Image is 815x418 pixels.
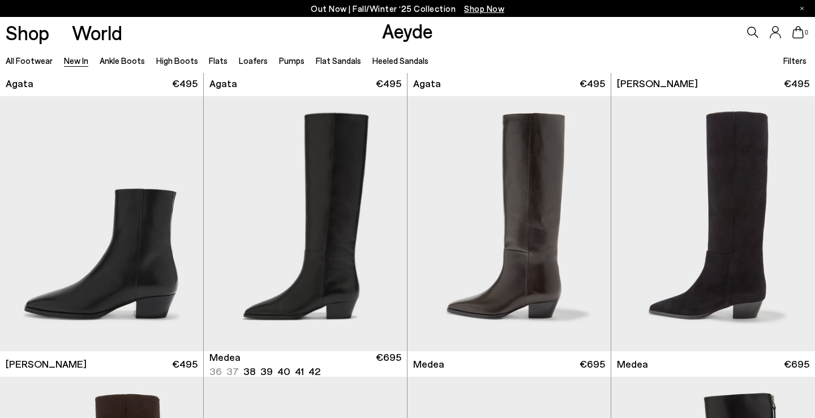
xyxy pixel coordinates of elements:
[239,55,268,66] a: Loafers
[204,96,407,351] div: 1 / 6
[783,55,807,66] span: Filters
[784,357,809,371] span: €695
[156,55,198,66] a: High Boots
[100,55,145,66] a: Ankle Boots
[243,364,256,378] li: 38
[308,364,320,378] li: 42
[804,29,809,36] span: 0
[413,76,441,91] span: Agata
[209,76,237,91] span: Agata
[204,71,407,96] a: Agata €495
[784,76,809,91] span: €495
[372,55,428,66] a: Heeled Sandals
[172,357,198,371] span: €495
[172,76,198,91] span: €495
[277,364,290,378] li: 40
[617,357,648,371] span: Medea
[464,3,504,14] span: Navigate to /collections/new-in
[6,55,53,66] a: All Footwear
[204,96,407,351] a: Next slide Previous slide
[209,55,228,66] a: Flats
[209,350,241,364] span: Medea
[64,55,88,66] a: New In
[316,55,361,66] a: Flat Sandals
[611,71,815,96] a: [PERSON_NAME] €495
[580,357,605,371] span: €695
[611,351,815,377] a: Medea €695
[792,26,804,38] a: 0
[376,76,401,91] span: €495
[260,364,273,378] li: 39
[407,96,611,351] img: Medea Knee-High Boots
[6,76,33,91] span: Agata
[407,351,611,377] a: Medea €695
[72,23,122,42] a: World
[382,19,433,42] a: Aeyde
[376,350,401,378] span: €695
[209,364,317,378] ul: variant
[611,96,815,351] img: Medea Suede Knee-High Boots
[407,71,611,96] a: Agata €495
[617,76,698,91] span: [PERSON_NAME]
[204,351,407,377] a: Medea 36 37 38 39 40 41 42 €695
[311,2,504,16] p: Out Now | Fall/Winter ‘25 Collection
[295,364,304,378] li: 41
[413,357,444,371] span: Medea
[580,76,605,91] span: €495
[204,96,407,351] img: Medea Knee-High Boots
[6,357,87,371] span: [PERSON_NAME]
[279,55,304,66] a: Pumps
[6,23,49,42] a: Shop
